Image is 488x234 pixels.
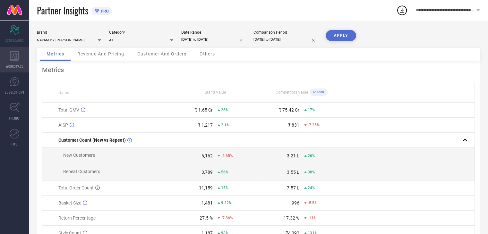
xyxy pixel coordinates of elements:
div: 6,162 [201,153,213,158]
div: ₹ 75.42 Cr [278,107,299,113]
input: Select comparison period [253,36,318,43]
div: 17.32 % [284,215,299,221]
span: TRENDS [9,116,20,121]
span: SUGGESTIONS [5,90,24,95]
div: 3.21 L [287,153,299,158]
span: 2.1% [221,123,229,127]
span: Total GMV [58,107,79,113]
span: SCORECARDS [5,38,24,43]
span: 17% [308,108,315,112]
div: 11,159 [199,185,213,190]
span: Partner Insights [37,4,88,17]
span: Customer And Orders [137,51,186,56]
div: 996 [292,200,299,205]
div: 1,481 [201,200,213,205]
div: Brand [37,30,101,35]
span: 15% [221,186,228,190]
span: 26% [308,154,315,158]
span: Revenue And Pricing [77,51,124,56]
span: 9.22% [221,201,232,205]
span: WORKSPACE [6,64,23,69]
span: FWD [12,142,18,146]
div: Open download list [396,4,408,16]
div: 27.5 % [200,215,213,221]
span: PRO [99,9,109,13]
span: Basket Size [58,200,81,205]
div: ₹ 831 [288,122,299,128]
div: Metrics [42,66,475,74]
span: Name [58,90,69,95]
span: AISP [58,122,68,128]
div: Category [109,30,173,35]
span: Others [200,51,215,56]
div: 7.57 L [287,185,299,190]
input: Select date range [181,36,245,43]
span: Repeat Customers [63,169,100,174]
span: Brand Value [205,90,226,95]
div: 3.55 L [287,170,299,175]
span: -2.65% [221,154,233,158]
span: Total Order Count [58,185,94,190]
span: Customer Count (New vs Repeat) [58,138,126,143]
div: ₹ 1,217 [198,122,213,128]
div: Comparison Period [253,30,318,35]
button: APPLY [326,30,356,41]
span: -11% [308,216,316,220]
span: 30% [308,170,315,174]
span: 24% [308,186,315,190]
span: -7.86% [221,216,233,220]
span: Competitors Value [276,90,308,95]
div: ₹ 1.65 Cr [194,107,213,113]
span: 26% [221,108,228,112]
span: Metrics [47,51,64,56]
span: -7.25% [308,123,320,127]
span: Return Percentage [58,215,96,221]
span: PRO [316,90,324,94]
span: -5.5% [308,201,317,205]
span: 56% [221,170,228,174]
div: 3,789 [201,170,213,175]
span: New Customers [63,153,95,158]
div: Date Range [181,30,245,35]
